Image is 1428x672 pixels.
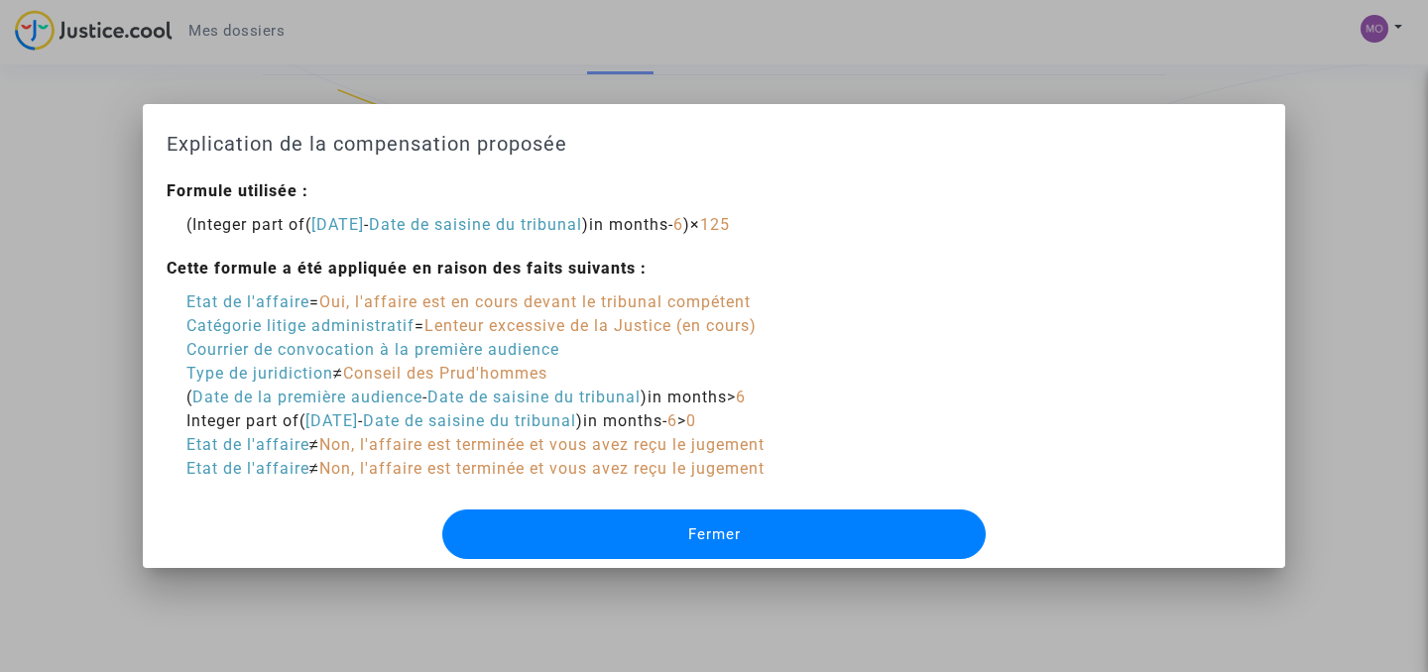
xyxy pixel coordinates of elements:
[309,435,319,454] span: ≠
[442,509,986,559] button: Fermer
[673,215,683,234] span: 6
[641,388,648,406] span: )
[333,364,343,383] span: ≠
[167,257,765,280] div: Cette formule a été appliquée en raison des faits suivants :
[369,215,582,234] span: Date de saisine du tribunal
[686,411,696,430] span: 0
[668,215,673,234] span: -
[305,411,358,430] span: [DATE]
[677,411,686,430] span: >
[688,525,741,543] span: Fermer
[422,388,427,406] span: -
[424,316,757,335] span: Lenteur excessive de la Justice (en cours)
[700,215,730,234] span: 125
[582,215,589,234] span: )
[186,435,309,454] span: Etat de l'affaire
[192,388,422,406] span: Date de la première audience
[727,388,736,406] span: >
[186,459,309,478] span: Etat de l'affaire
[167,179,765,203] div: Formule utilisée :
[186,364,333,383] span: Type de juridiction
[589,215,668,234] span: in months
[186,292,309,311] span: Etat de l'affaire
[186,316,415,335] span: Catégorie litige administratif
[690,215,700,234] span: ×
[683,215,690,234] span: )
[736,388,746,406] span: 6
[319,292,751,311] span: Oui, l'affaire est en cours devant le tribunal compétent
[427,388,641,406] span: Date de saisine du tribunal
[192,215,305,234] span: Integer part of
[305,215,311,234] span: (
[186,388,192,406] span: (
[363,411,576,430] span: Date de saisine du tribunal
[667,411,677,430] span: 6
[167,128,1261,160] h1: Explication de la compensation proposée
[576,411,583,430] span: )
[319,459,765,478] span: Non, l'affaire est terminée et vous avez reçu le jugement
[186,215,192,234] span: (
[319,435,765,454] span: Non, l'affaire est terminée et vous avez reçu le jugement
[309,292,319,311] span: =
[583,411,662,430] span: in months
[309,459,319,478] span: ≠
[343,364,547,383] span: Conseil des Prud'hommes
[299,411,305,430] span: (
[186,340,559,359] span: Courrier de convocation à la première audience
[662,411,667,430] span: -
[648,388,727,406] span: in months
[186,411,299,430] span: Integer part of
[311,215,364,234] span: [DATE]
[364,215,369,234] span: -
[415,316,424,335] span: =
[358,411,363,430] span: -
